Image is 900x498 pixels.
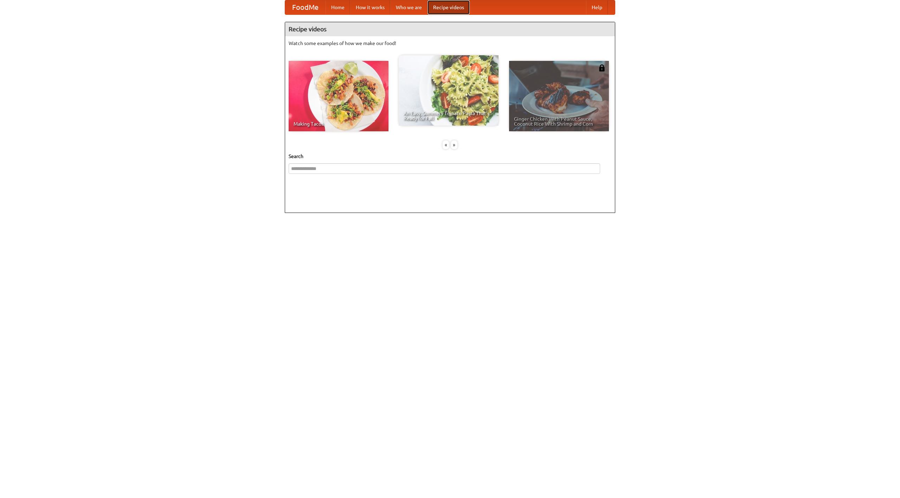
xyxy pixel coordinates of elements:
span: An Easy, Summery Tomato Pasta That's Ready for Fall [404,111,494,121]
a: How it works [350,0,390,14]
a: Making Tacos [289,61,388,131]
a: FoodMe [285,0,326,14]
span: Making Tacos [294,121,384,126]
h4: Recipe videos [285,22,615,36]
a: Recipe videos [427,0,470,14]
a: Who we are [390,0,427,14]
a: An Easy, Summery Tomato Pasta That's Ready for Fall [399,55,499,126]
h5: Search [289,153,611,160]
a: Help [586,0,608,14]
p: Watch some examples of how we make our food! [289,40,611,47]
a: Home [326,0,350,14]
img: 483408.png [598,64,605,71]
div: » [451,140,457,149]
div: « [443,140,449,149]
